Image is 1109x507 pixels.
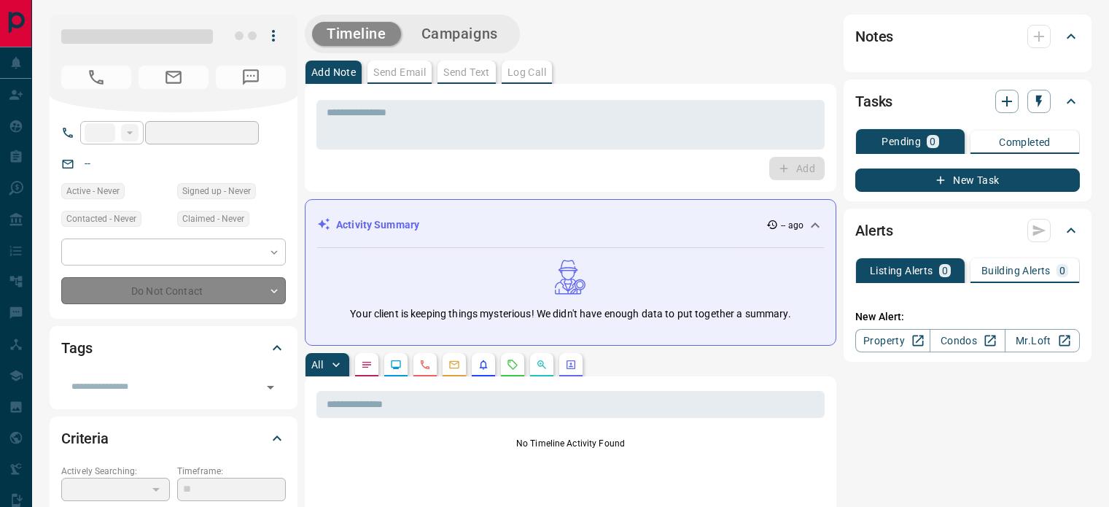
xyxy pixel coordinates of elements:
[85,158,90,169] a: --
[336,217,419,233] p: Activity Summary
[855,329,930,352] a: Property
[316,437,825,450] p: No Timeline Activity Found
[311,360,323,370] p: All
[942,266,948,276] p: 0
[419,359,431,371] svg: Calls
[139,66,209,89] span: No Email
[781,219,803,232] p: -- ago
[536,359,548,371] svg: Opportunities
[855,219,893,242] h2: Alerts
[448,359,460,371] svg: Emails
[870,266,933,276] p: Listing Alerts
[361,359,373,371] svg: Notes
[1059,266,1065,276] p: 0
[930,329,1005,352] a: Condos
[478,359,489,371] svg: Listing Alerts
[312,22,401,46] button: Timeline
[311,67,356,77] p: Add Note
[1005,329,1080,352] a: Mr.Loft
[61,330,286,365] div: Tags
[182,212,244,226] span: Claimed - Never
[66,212,136,226] span: Contacted - Never
[855,90,892,113] h2: Tasks
[61,427,109,450] h2: Criteria
[855,213,1080,248] div: Alerts
[61,336,92,360] h2: Tags
[999,137,1051,147] p: Completed
[855,25,893,48] h2: Notes
[390,359,402,371] svg: Lead Browsing Activity
[260,377,281,398] button: Open
[507,359,518,371] svg: Requests
[855,84,1080,119] div: Tasks
[66,184,120,198] span: Active - Never
[61,465,170,478] p: Actively Searching:
[855,169,1080,192] button: New Task
[565,359,577,371] svg: Agent Actions
[855,19,1080,54] div: Notes
[882,136,921,147] p: Pending
[981,266,1051,276] p: Building Alerts
[61,66,131,89] span: No Number
[855,309,1080,325] p: New Alert:
[177,465,286,478] p: Timeframe:
[61,277,286,304] div: Do Not Contact
[407,22,513,46] button: Campaigns
[350,306,790,322] p: Your client is keeping things mysterious! We didn't have enough data to put together a summary.
[216,66,286,89] span: No Number
[317,212,824,239] div: Activity Summary-- ago
[930,136,935,147] p: 0
[61,421,286,456] div: Criteria
[182,184,251,198] span: Signed up - Never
